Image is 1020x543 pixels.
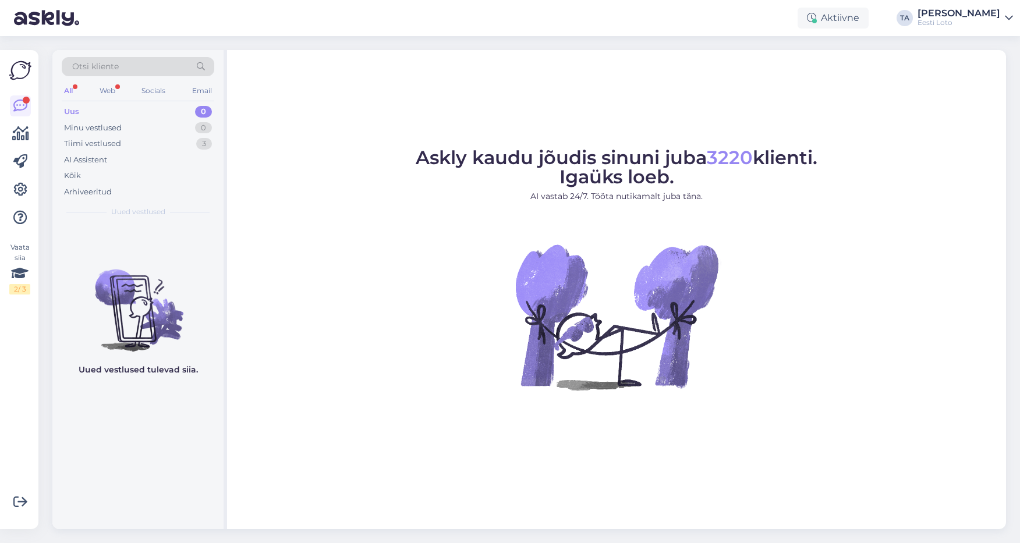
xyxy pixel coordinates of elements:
div: AI Assistent [64,154,107,166]
div: Socials [139,83,168,98]
div: 3 [196,138,212,150]
p: Uued vestlused tulevad siia. [79,364,198,376]
div: TA [897,10,913,26]
span: Otsi kliente [72,61,119,73]
div: Email [190,83,214,98]
img: Askly Logo [9,59,31,81]
div: Kõik [64,170,81,182]
span: Uued vestlused [111,207,165,217]
div: [PERSON_NAME] [918,9,1000,18]
a: [PERSON_NAME]Eesti Loto [918,9,1013,27]
div: Vaata siia [9,242,30,294]
div: All [62,83,75,98]
div: 2 / 3 [9,284,30,294]
div: 0 [195,122,212,134]
div: Uus [64,106,79,118]
span: Askly kaudu jõudis sinuni juba klienti. Igaüks loeb. [416,146,817,188]
div: 0 [195,106,212,118]
div: Aktiivne [798,8,869,29]
div: Minu vestlused [64,122,122,134]
img: No chats [52,249,224,353]
div: Tiimi vestlused [64,138,121,150]
div: Eesti Loto [918,18,1000,27]
div: Arhiveeritud [64,186,112,198]
img: No Chat active [512,212,721,421]
p: AI vastab 24/7. Tööta nutikamalt juba täna. [416,190,817,203]
span: 3220 [707,146,753,169]
div: Web [97,83,118,98]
